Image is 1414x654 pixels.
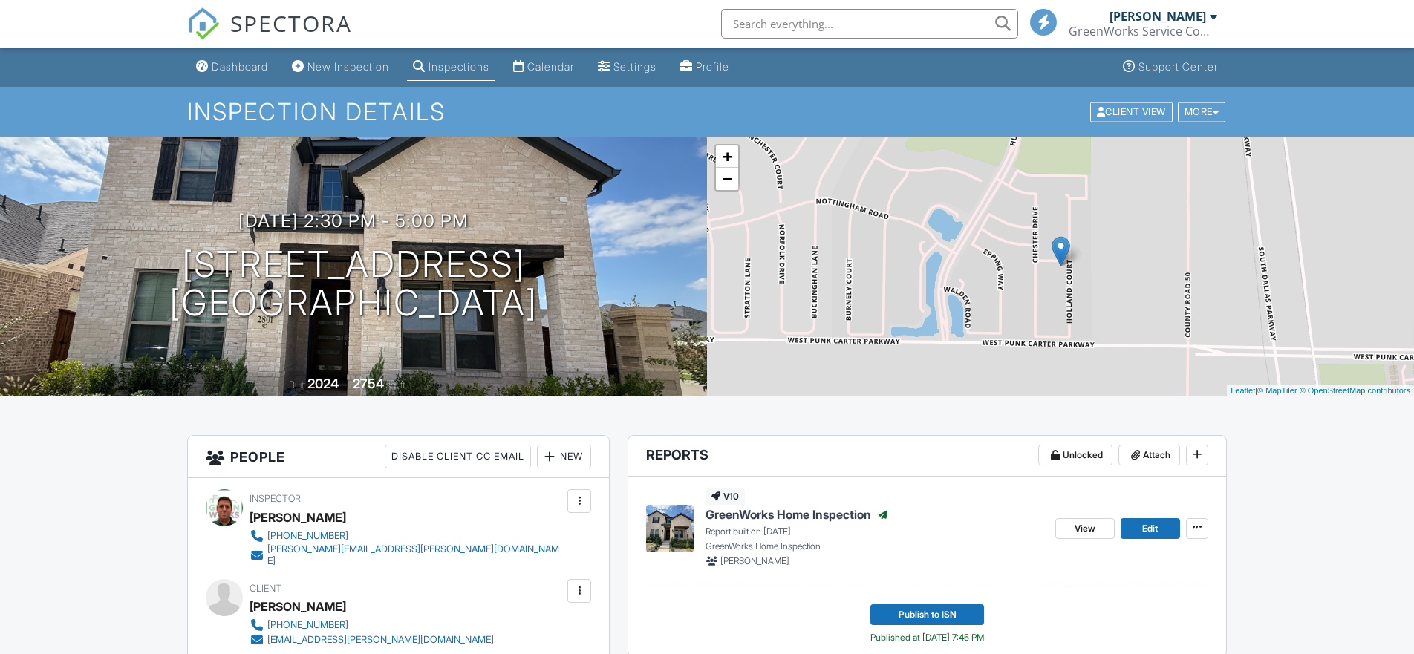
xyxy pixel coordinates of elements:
[250,493,301,504] span: Inspector
[267,530,348,542] div: [PHONE_NUMBER]
[267,543,564,567] div: [PERSON_NAME][EMAIL_ADDRESS][PERSON_NAME][DOMAIN_NAME]
[1069,24,1217,39] div: GreenWorks Service Company
[1090,102,1173,122] div: Client View
[716,168,738,190] a: Zoom out
[537,445,591,468] div: New
[386,379,407,390] span: sq. ft.
[527,60,574,73] div: Calendar
[289,379,305,390] span: Built
[1257,386,1297,395] a: © MapTiler
[250,583,281,594] span: Client
[353,376,384,391] div: 2754
[1117,53,1224,81] a: Support Center
[1231,386,1255,395] a: Leaflet
[1089,105,1176,117] a: Client View
[250,618,494,632] a: [PHONE_NUMBER]
[721,9,1018,39] input: Search everything...
[286,53,395,81] a: New Inspection
[307,376,339,391] div: 2024
[716,145,738,168] a: Zoom in
[613,60,656,73] div: Settings
[1138,60,1218,73] div: Support Center
[250,529,564,543] a: [PHONE_NUMBER]
[267,619,348,631] div: [PHONE_NUMBER]
[250,595,346,618] div: [PERSON_NAME]
[429,60,489,73] div: Inspections
[250,543,564,567] a: [PERSON_NAME][EMAIL_ADDRESS][PERSON_NAME][DOMAIN_NAME]
[212,60,268,73] div: Dashboard
[169,245,538,324] h1: [STREET_ADDRESS] [GEOGRAPHIC_DATA]
[187,7,220,40] img: The Best Home Inspection Software - Spectora
[696,60,729,73] div: Profile
[187,20,352,51] a: SPECTORA
[674,53,735,81] a: Profile
[187,99,1227,125] h1: Inspection Details
[230,7,352,39] span: SPECTORA
[592,53,662,81] a: Settings
[1110,9,1206,24] div: [PERSON_NAME]
[1178,102,1226,122] div: More
[1227,385,1414,397] div: |
[188,436,609,478] h3: People
[190,53,274,81] a: Dashboard
[507,53,580,81] a: Calendar
[385,445,531,468] div: Disable Client CC Email
[1300,386,1410,395] a: © OpenStreetMap contributors
[267,634,494,646] div: [EMAIL_ADDRESS][PERSON_NAME][DOMAIN_NAME]
[238,211,469,231] h3: [DATE] 2:30 pm - 5:00 pm
[307,60,389,73] div: New Inspection
[250,506,346,529] div: [PERSON_NAME]
[407,53,495,81] a: Inspections
[250,632,494,647] a: [EMAIL_ADDRESS][PERSON_NAME][DOMAIN_NAME]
